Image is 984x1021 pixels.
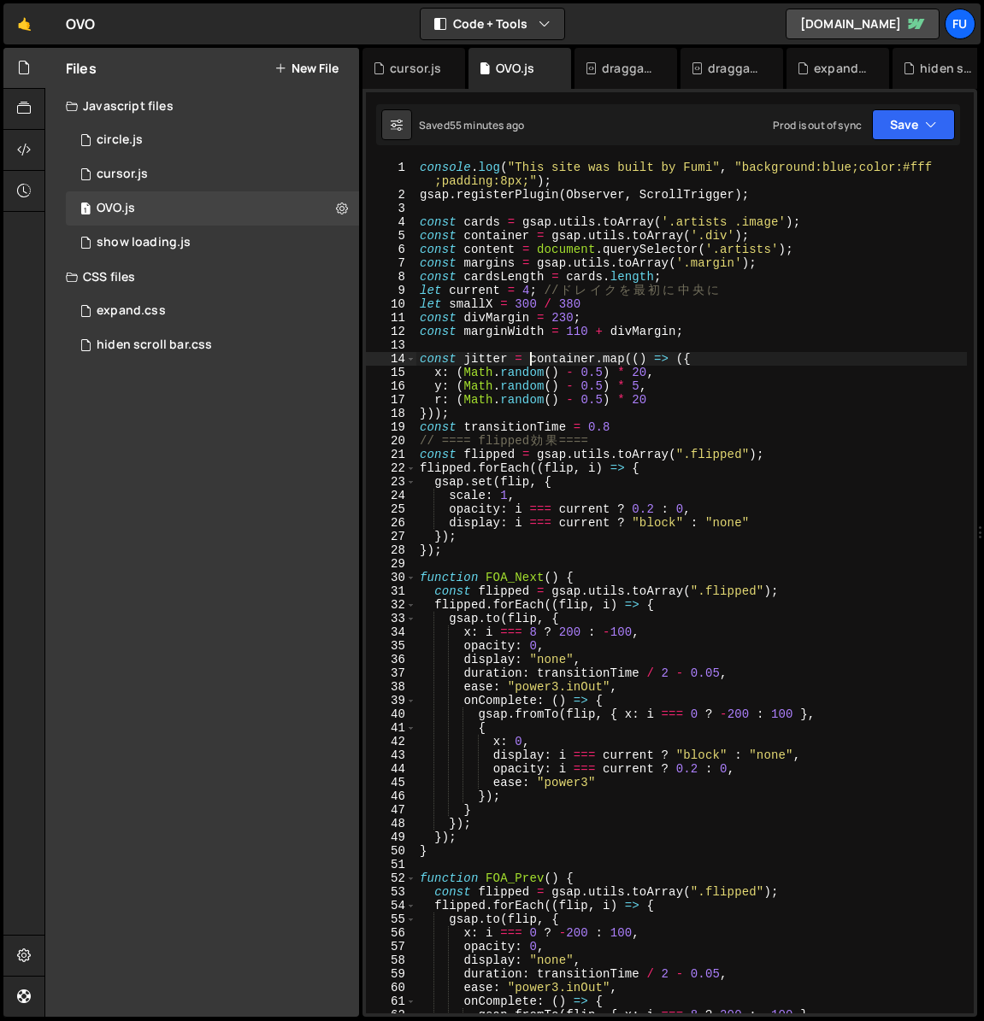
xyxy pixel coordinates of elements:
[366,735,416,748] div: 42
[366,516,416,530] div: 26
[366,161,416,188] div: 1
[66,294,365,328] div: expand.css
[366,598,416,612] div: 32
[366,571,416,584] div: 30
[66,157,365,191] div: 17267/48012.js
[366,434,416,448] div: 20
[366,830,416,844] div: 49
[366,967,416,981] div: 59
[366,461,416,475] div: 22
[366,270,416,284] div: 8
[97,337,212,353] div: hiden scroll bar.css
[366,899,416,912] div: 54
[366,653,416,666] div: 36
[66,59,97,78] h2: Files
[366,352,416,366] div: 14
[773,118,862,132] div: Prod is out of sync
[366,489,416,502] div: 24
[366,803,416,817] div: 47
[366,680,416,694] div: 38
[366,284,416,297] div: 9
[97,303,166,319] div: expand.css
[814,60,869,77] div: expand.css
[366,297,416,311] div: 10
[3,3,45,44] a: 🤙
[97,235,191,250] div: show loading.js
[366,748,416,762] div: 43
[366,639,416,653] div: 35
[366,776,416,789] div: 45
[366,858,416,871] div: 51
[366,202,416,215] div: 3
[496,60,534,77] div: OVO.js
[450,118,524,132] div: 55 minutes ago
[366,338,416,352] div: 13
[366,721,416,735] div: 41
[80,203,91,217] span: 1
[366,475,416,489] div: 23
[366,981,416,995] div: 60
[97,167,148,182] div: cursor.js
[366,871,416,885] div: 52
[366,311,416,325] div: 11
[390,60,441,77] div: cursor.js
[66,226,365,260] div: 17267/48011.js
[66,14,95,34] div: OVO
[945,9,975,39] a: Fu
[786,9,940,39] a: [DOMAIN_NAME]
[366,666,416,680] div: 37
[366,694,416,707] div: 39
[366,817,416,830] div: 48
[366,584,416,598] div: 31
[366,789,416,803] div: 46
[366,325,416,338] div: 12
[366,557,416,571] div: 29
[366,420,416,434] div: 19
[366,625,416,639] div: 34
[366,379,416,393] div: 16
[274,62,339,75] button: New File
[366,366,416,379] div: 15
[366,502,416,516] div: 25
[366,885,416,899] div: 53
[66,328,365,362] div: 17267/47816.css
[366,407,416,420] div: 18
[366,954,416,967] div: 58
[872,109,955,140] button: Save
[708,60,763,77] div: draggable using Observer.css
[366,940,416,954] div: 57
[366,844,416,858] div: 50
[366,188,416,202] div: 2
[45,89,359,123] div: Javascript files
[366,215,416,229] div: 4
[366,530,416,543] div: 27
[45,260,359,294] div: CSS files
[97,132,143,148] div: circle.js
[366,912,416,926] div: 55
[419,118,524,132] div: Saved
[366,543,416,557] div: 28
[66,123,365,157] div: circle.js
[366,393,416,407] div: 17
[97,201,135,216] div: OVO.js
[366,243,416,256] div: 6
[366,612,416,625] div: 33
[366,448,416,461] div: 21
[366,762,416,776] div: 44
[421,9,564,39] button: Code + Tools
[366,707,416,721] div: 40
[366,229,416,243] div: 5
[366,926,416,940] div: 56
[920,60,975,77] div: hiden scroll bar.css
[366,256,416,270] div: 7
[602,60,657,77] div: draggable, scrollable.js
[66,191,365,226] div: OVO.js
[366,995,416,1008] div: 61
